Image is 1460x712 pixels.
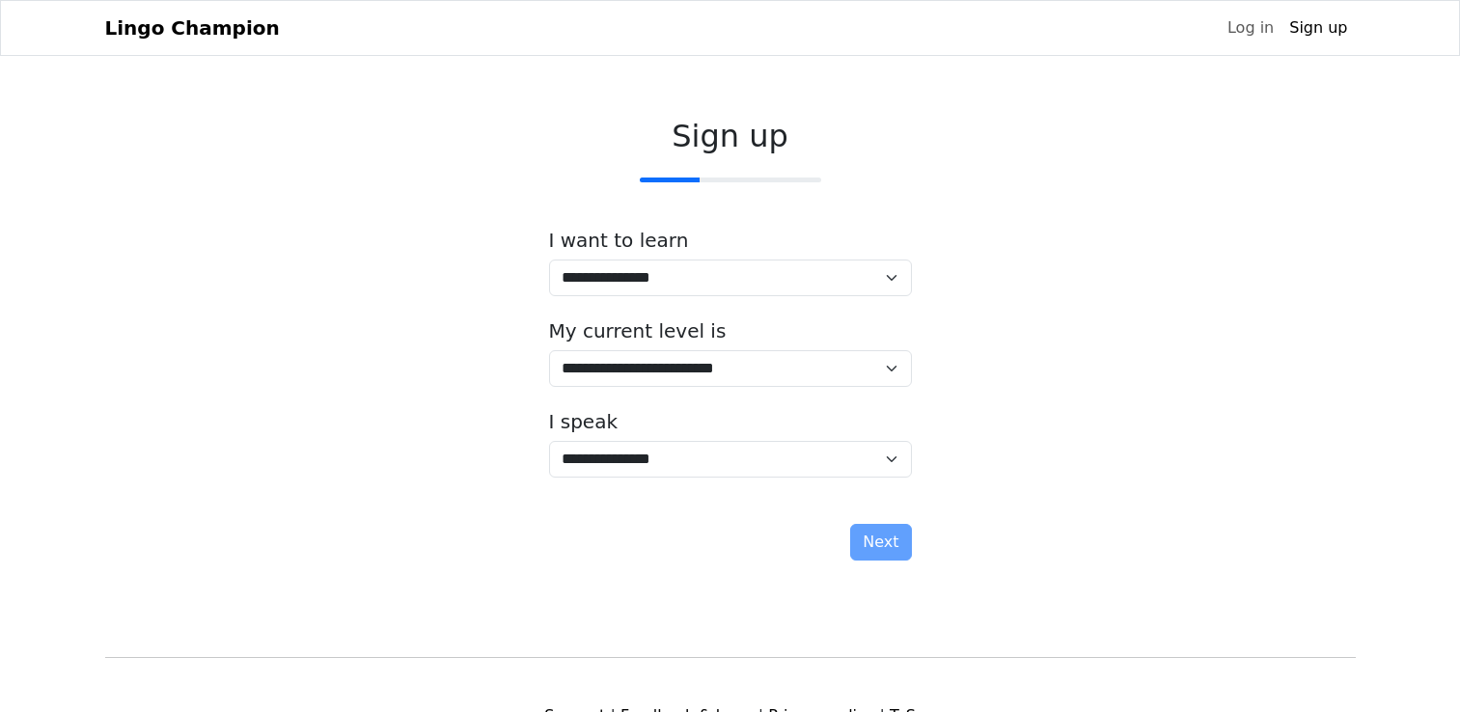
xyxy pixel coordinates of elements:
[549,410,619,433] label: I speak
[549,118,912,154] h2: Sign up
[549,319,727,342] label: My current level is
[549,229,689,252] label: I want to learn
[1281,9,1355,47] a: Sign up
[1220,9,1281,47] a: Log in
[105,9,280,47] a: Lingo Champion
